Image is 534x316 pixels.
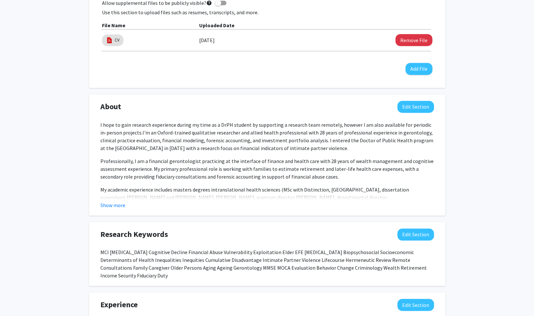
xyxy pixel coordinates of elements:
[100,186,434,225] p: My academic experience includes masters degrees in
[5,287,28,311] iframe: Chat
[397,228,434,240] button: Edit Research Keywords
[100,228,168,240] span: Research Keywords
[100,248,434,279] div: MCI [MEDICAL_DATA] Cognitive Decline Financial Abuse Vulnerability Exploitation Elder EFE [MEDICA...
[100,186,409,208] span: translational health sciences (MSc with Distinction, [GEOGRAPHIC_DATA], dissertation supervisors ...
[199,35,215,46] label: [DATE]
[115,37,119,43] a: CV
[102,8,432,16] p: Use this section to upload files such as resumes, transcripts, and more.
[100,299,138,310] span: Experience
[405,63,432,75] button: Add File
[100,157,434,181] p: Professionally, I am a financial gerontologist practicing at the interface of finance and health ...
[199,22,234,29] b: Uploaded Date
[106,37,113,44] img: pdf_icon.png
[102,22,125,29] b: File Name
[100,129,433,151] span: I'm an Oxford-trained qualitative researcher and allied health professional with 28 years of prof...
[100,201,125,209] button: Show more
[100,121,434,152] p: I hope to gain research experience during my time as a DrPH student by supporting a research team...
[100,101,121,112] span: About
[397,101,434,113] button: Edit About
[397,299,434,311] button: Edit Experience
[395,34,432,46] button: Remove CV File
